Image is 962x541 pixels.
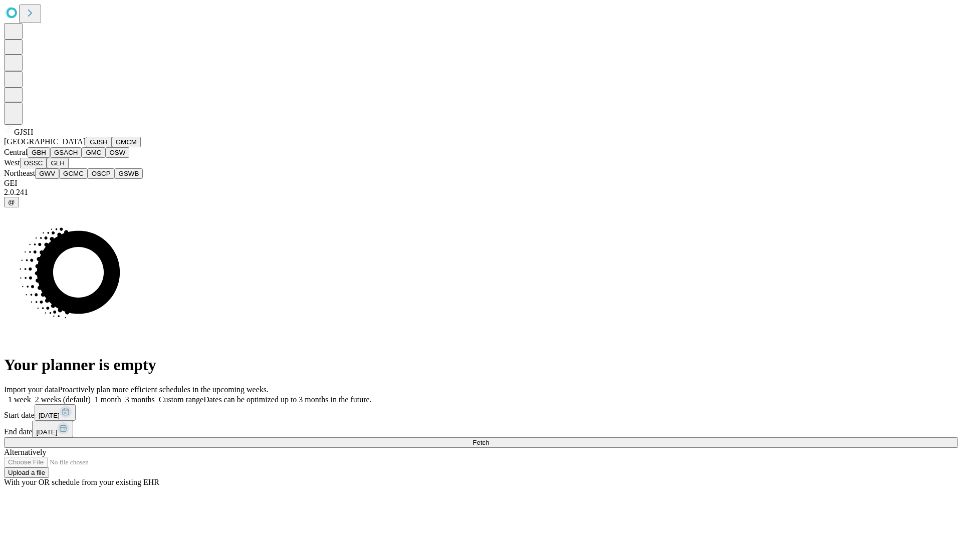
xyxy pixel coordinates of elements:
[82,147,105,158] button: GMC
[4,158,20,167] span: West
[4,179,958,188] div: GEI
[4,437,958,448] button: Fetch
[8,198,15,206] span: @
[20,158,47,168] button: OSSC
[4,467,49,478] button: Upload a file
[106,147,130,158] button: OSW
[4,169,35,177] span: Northeast
[32,421,73,437] button: [DATE]
[28,147,50,158] button: GBH
[86,137,112,147] button: GJSH
[112,137,141,147] button: GMCM
[4,197,19,207] button: @
[203,395,371,404] span: Dates can be optimized up to 3 months in the future.
[4,385,58,394] span: Import your data
[159,395,203,404] span: Custom range
[115,168,143,179] button: GSWB
[59,168,88,179] button: GCMC
[88,168,115,179] button: OSCP
[472,439,489,446] span: Fetch
[35,404,76,421] button: [DATE]
[35,168,59,179] button: GWV
[4,188,958,197] div: 2.0.241
[36,428,57,436] span: [DATE]
[4,356,958,374] h1: Your planner is empty
[39,412,60,419] span: [DATE]
[8,395,31,404] span: 1 week
[35,395,91,404] span: 2 weeks (default)
[4,421,958,437] div: End date
[125,395,155,404] span: 3 months
[4,404,958,421] div: Start date
[4,478,159,486] span: With your OR schedule from your existing EHR
[4,148,28,156] span: Central
[58,385,269,394] span: Proactively plan more efficient schedules in the upcoming weeks.
[47,158,68,168] button: GLH
[4,137,86,146] span: [GEOGRAPHIC_DATA]
[50,147,82,158] button: GSACH
[95,395,121,404] span: 1 month
[4,448,46,456] span: Alternatively
[14,128,33,136] span: GJSH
